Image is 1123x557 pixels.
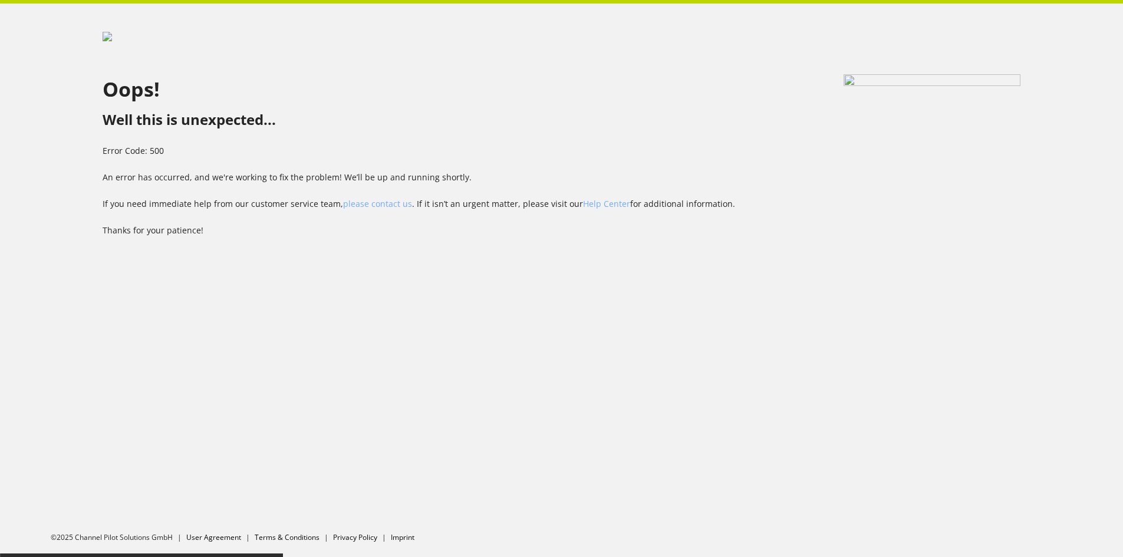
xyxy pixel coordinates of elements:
[844,74,1020,369] img: e90d5b77b56c2ba63d8ea669e10db237.svg
[103,109,735,130] h2: Well this is unexpected...
[103,197,735,210] p: If you need immediate help from our customer service team, . If it isn’t an urgent matter, please...
[333,532,377,542] a: Privacy Policy
[103,144,735,157] p: Error Code: 500
[255,532,320,542] a: Terms & Conditions
[391,532,414,542] a: Imprint
[51,532,186,543] li: ©2025 Channel Pilot Solutions GmbH
[103,32,112,46] img: 00fd0c2968333bded0a06517299d5b97.svg
[103,224,735,236] p: Thanks for your patience!
[103,74,735,104] h1: Oops!
[583,198,630,209] a: Help Center
[103,171,735,183] p: An error has occurred, and we're working to fix the problem! We’ll be up and running shortly.
[186,532,241,542] a: User Agreement
[343,198,412,209] a: please contact us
